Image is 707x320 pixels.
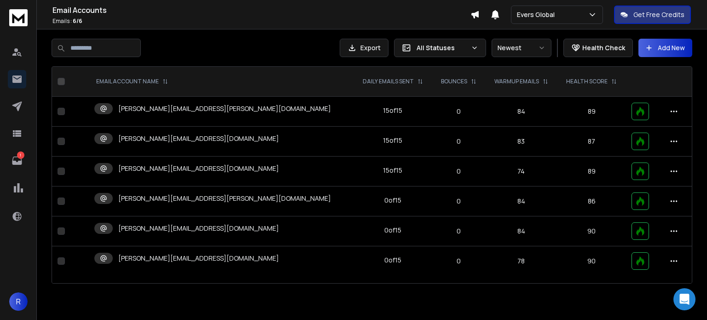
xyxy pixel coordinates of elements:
span: 6 / 6 [73,17,82,25]
button: R [9,292,28,311]
p: [PERSON_NAME][EMAIL_ADDRESS][DOMAIN_NAME] [118,254,279,263]
button: Add New [638,39,692,57]
td: 87 [557,127,626,157]
div: 15 of 15 [383,166,402,175]
p: WARMUP EMAILS [494,78,539,85]
h1: Email Accounts [52,5,470,16]
p: 0 [438,107,480,116]
td: 84 [485,97,557,127]
p: Get Free Credits [633,10,684,19]
td: 86 [557,186,626,216]
p: 0 [438,227,480,236]
div: 15 of 15 [383,136,402,145]
td: 83 [485,127,557,157]
p: 0 [438,137,480,146]
p: [PERSON_NAME][EMAIL_ADDRESS][PERSON_NAME][DOMAIN_NAME] [118,104,331,113]
td: 78 [485,246,557,276]
p: Evers Global [517,10,558,19]
p: HEALTH SCORE [566,78,608,85]
td: 74 [485,157,557,186]
p: [PERSON_NAME][EMAIL_ADDRESS][DOMAIN_NAME] [118,224,279,233]
p: [PERSON_NAME][EMAIL_ADDRESS][DOMAIN_NAME] [118,134,279,143]
td: 90 [557,246,626,276]
td: 89 [557,157,626,186]
td: 84 [485,186,557,216]
button: Export [340,39,388,57]
div: 0 of 15 [384,256,401,265]
img: logo [9,9,28,26]
div: 15 of 15 [383,106,402,115]
button: Health Check [563,39,633,57]
p: Health Check [582,43,625,52]
td: 84 [485,216,557,246]
p: 0 [438,167,480,176]
a: 1 [8,151,26,170]
div: 0 of 15 [384,226,401,235]
td: 89 [557,97,626,127]
div: 0 of 15 [384,196,401,205]
p: 0 [438,256,480,266]
button: Get Free Credits [614,6,691,24]
p: All Statuses [417,43,467,52]
td: 90 [557,216,626,246]
div: EMAIL ACCOUNT NAME [96,78,168,85]
p: 1 [17,151,24,159]
p: DAILY EMAILS SENT [363,78,414,85]
p: [PERSON_NAME][EMAIL_ADDRESS][PERSON_NAME][DOMAIN_NAME] [118,194,331,203]
p: BOUNCES [441,78,467,85]
p: 0 [438,197,480,206]
p: [PERSON_NAME][EMAIL_ADDRESS][DOMAIN_NAME] [118,164,279,173]
button: Newest [492,39,551,57]
div: Open Intercom Messenger [673,288,695,310]
p: Emails : [52,17,470,25]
